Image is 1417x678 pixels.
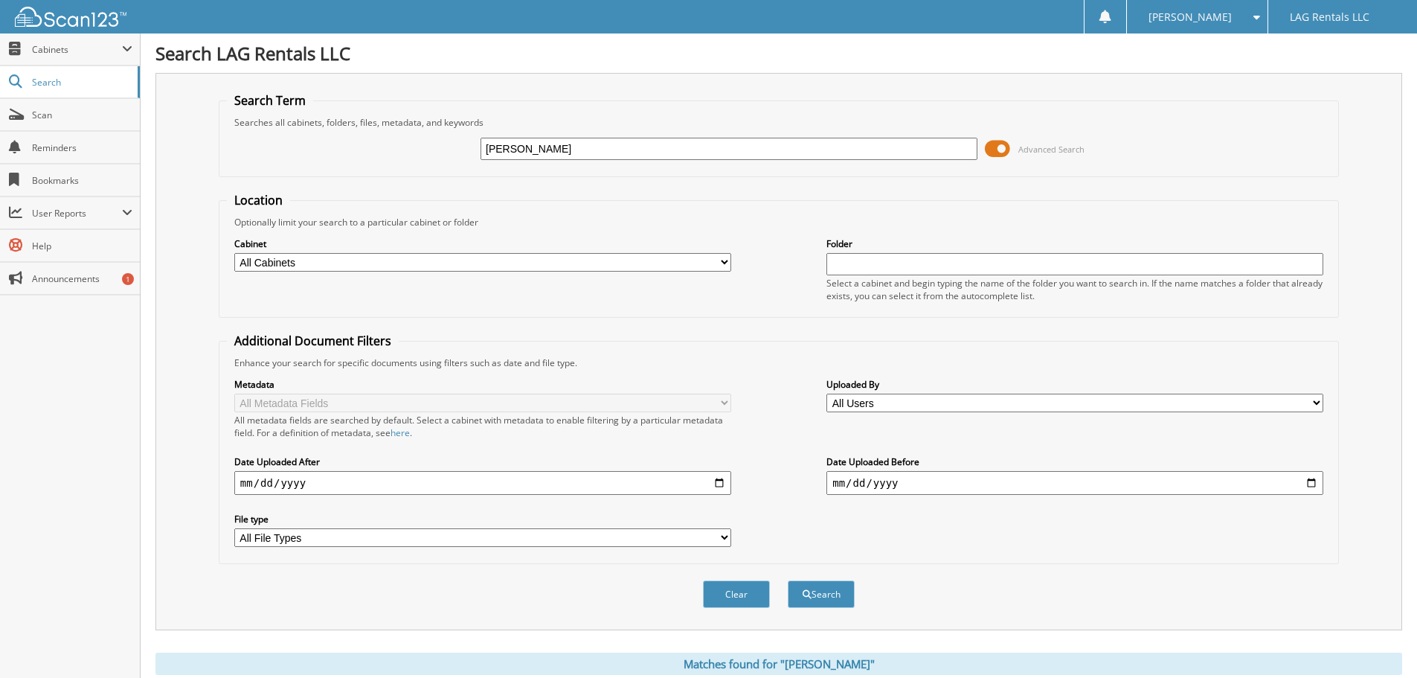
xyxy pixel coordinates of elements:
[32,109,132,121] span: Scan
[788,581,855,608] button: Search
[227,92,313,109] legend: Search Term
[227,192,290,208] legend: Location
[122,273,134,285] div: 1
[32,272,132,285] span: Announcements
[15,7,126,27] img: scan123-logo-white.svg
[234,471,731,495] input: start
[234,513,731,525] label: File type
[826,378,1323,391] label: Uploaded By
[391,426,410,439] a: here
[155,653,1402,675] div: Matches found for "[PERSON_NAME]"
[234,455,731,468] label: Date Uploaded After
[826,455,1323,468] label: Date Uploaded Before
[32,43,122,56] span: Cabinets
[234,237,731,250] label: Cabinet
[32,240,132,252] span: Help
[826,277,1323,302] div: Select a cabinet and begin typing the name of the folder you want to search in. If the name match...
[227,216,1331,228] div: Optionally limit your search to a particular cabinet or folder
[703,581,770,608] button: Clear
[32,141,132,154] span: Reminders
[826,237,1323,250] label: Folder
[234,414,731,439] div: All metadata fields are searched by default. Select a cabinet with metadata to enable filtering b...
[1018,144,1085,155] span: Advanced Search
[826,471,1323,495] input: end
[1290,13,1369,22] span: LAG Rentals LLC
[234,378,731,391] label: Metadata
[32,207,122,220] span: User Reports
[1148,13,1232,22] span: [PERSON_NAME]
[227,356,1331,369] div: Enhance your search for specific documents using filters such as date and file type.
[227,333,399,349] legend: Additional Document Filters
[32,76,130,89] span: Search
[155,41,1402,65] h1: Search LAG Rentals LLC
[32,174,132,187] span: Bookmarks
[227,116,1331,129] div: Searches all cabinets, folders, files, metadata, and keywords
